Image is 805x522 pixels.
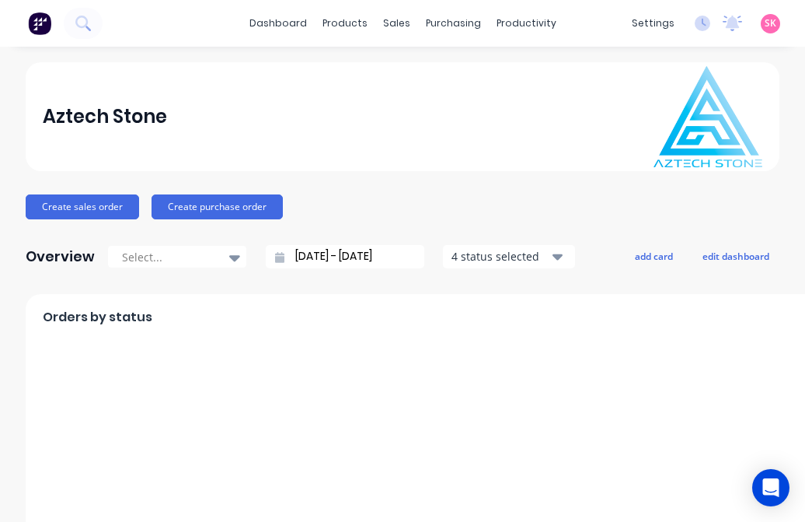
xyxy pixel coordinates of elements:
[624,12,682,35] div: settings
[242,12,315,35] a: dashboard
[26,241,95,272] div: Overview
[625,246,683,266] button: add card
[315,12,375,35] div: products
[152,194,283,219] button: Create purchase order
[28,12,51,35] img: Factory
[765,16,776,30] span: SK
[653,66,762,167] img: Aztech Stone
[418,12,489,35] div: purchasing
[443,245,575,268] button: 4 status selected
[451,248,549,265] div: 4 status selected
[43,101,167,132] div: Aztech Stone
[489,12,564,35] div: productivity
[752,469,789,506] div: Open Intercom Messenger
[26,194,139,219] button: Create sales order
[43,308,152,327] span: Orders by status
[692,246,779,266] button: edit dashboard
[375,12,418,35] div: sales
